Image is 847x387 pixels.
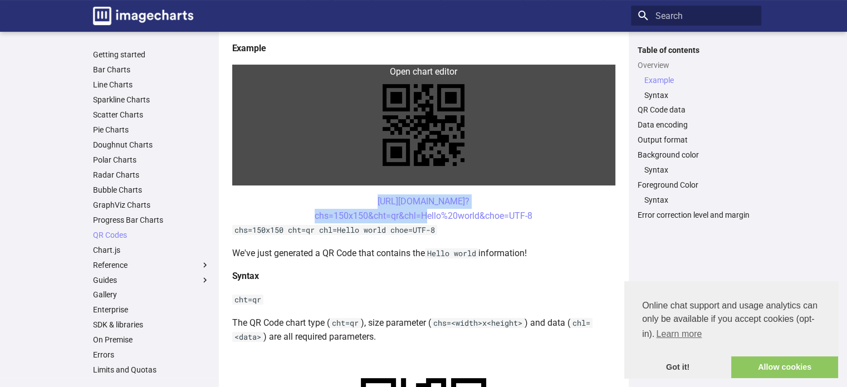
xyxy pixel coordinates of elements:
[93,275,210,285] label: Guides
[631,45,761,221] nav: Table of contents
[89,2,198,30] a: Image-Charts documentation
[644,75,755,85] a: Example
[93,125,210,135] a: Pie Charts
[631,45,761,55] label: Table of contents
[631,6,761,26] input: Search
[93,215,210,225] a: Progress Bar Charts
[93,335,210,345] a: On Premise
[638,135,755,145] a: Output format
[638,60,755,70] a: Overview
[93,200,210,210] a: GraphViz Charts
[93,50,210,60] a: Getting started
[330,318,361,328] code: cht=qr
[93,260,210,270] label: Reference
[731,356,838,379] a: allow cookies
[93,110,210,120] a: Scatter Charts
[644,90,755,100] a: Syntax
[93,7,193,25] img: logo
[624,281,838,378] div: cookieconsent
[638,120,755,130] a: Data encoding
[431,318,525,328] code: chs=<width>x<height>
[624,356,731,379] a: dismiss cookie message
[654,326,703,342] a: learn more about cookies
[638,75,755,100] nav: Overview
[93,350,210,360] a: Errors
[93,65,210,75] a: Bar Charts
[93,230,210,240] a: QR Codes
[93,320,210,330] a: SDK & libraries
[93,305,210,315] a: Enterprise
[232,41,615,56] h4: Example
[315,196,532,221] a: [URL][DOMAIN_NAME]?chs=150x150&cht=qr&chl=Hello%20world&choe=UTF-8
[232,269,615,283] h4: Syntax
[93,245,210,255] a: Chart.js
[93,170,210,180] a: Radar Charts
[232,225,437,235] code: chs=150x150 cht=qr chl=Hello world choe=UTF-8
[425,248,478,258] code: Hello world
[644,195,755,205] a: Syntax
[93,155,210,165] a: Polar Charts
[232,316,615,344] p: The QR Code chart type ( ), size parameter ( ) and data ( ) are all required parameters.
[644,165,755,175] a: Syntax
[93,365,210,375] a: Limits and Quotas
[638,195,755,205] nav: Foreground Color
[93,140,210,150] a: Doughnut Charts
[638,180,755,190] a: Foreground Color
[638,165,755,175] nav: Background color
[638,210,755,220] a: Error correction level and margin
[638,105,755,115] a: QR Code data
[93,290,210,300] a: Gallery
[232,246,615,261] p: We've just generated a QR Code that contains the information!
[93,95,210,105] a: Sparkline Charts
[232,295,263,305] code: cht=qr
[638,150,755,160] a: Background color
[93,80,210,90] a: Line Charts
[642,299,820,342] span: Online chat support and usage analytics can only be available if you accept cookies (opt-in).
[93,185,210,195] a: Bubble Charts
